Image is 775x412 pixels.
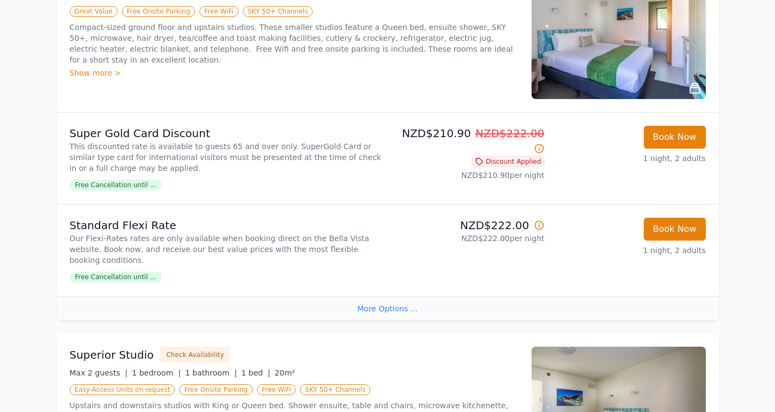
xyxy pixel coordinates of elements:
p: 1 night, 2 adults [553,153,706,164]
span: Max 2 guests | [70,368,128,377]
p: NZD$210.90 [392,126,545,156]
span: 1 bathroom | [185,368,237,377]
span: SKY 50+ Channels [300,384,370,395]
span: Free Cancellation until ... [70,180,162,190]
p: NZD$222.00 per night [392,233,545,244]
p: Super Gold Card Discount [70,126,383,141]
p: Our Flexi-Rates rates are only available when booking direct on the Bella Vista website. Book now... [70,233,383,266]
span: Discount Applied [472,156,545,167]
p: NZD$222.00 [392,218,545,233]
p: Compact-sized ground floor and upstairs studios. These smaller studios feature a Queen bed, ensui... [70,22,518,65]
span: Free WiFi [257,384,296,395]
span: 20m² [274,368,295,377]
span: NZD$222.00 [475,127,545,140]
button: Book Now [644,126,706,149]
button: Book Now [644,218,706,241]
h3: Superior Studio [70,347,154,362]
div: Show more > [70,67,518,78]
button: Check Availability [160,347,230,363]
p: 1 night, 2 adults [553,245,706,256]
span: Free Onsite Parking [122,6,195,17]
span: 1 bedroom | [132,368,181,377]
span: Free WiFi [199,6,239,17]
span: 1 bed | [241,368,270,377]
span: Great Value [70,6,118,17]
p: This discounted rate is available to guests 65 and over only. SuperGold Card or similar type card... [70,141,383,174]
span: Free Onsite Parking [179,384,252,395]
span: Free Cancellation until ... [70,272,162,282]
span: SKY 50+ Channels [243,6,313,17]
p: NZD$210.90 per night [392,170,545,181]
div: More Options ... [57,296,719,321]
span: Easy-Access Units on request [70,384,175,395]
p: Standard Flexi Rate [70,218,383,233]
